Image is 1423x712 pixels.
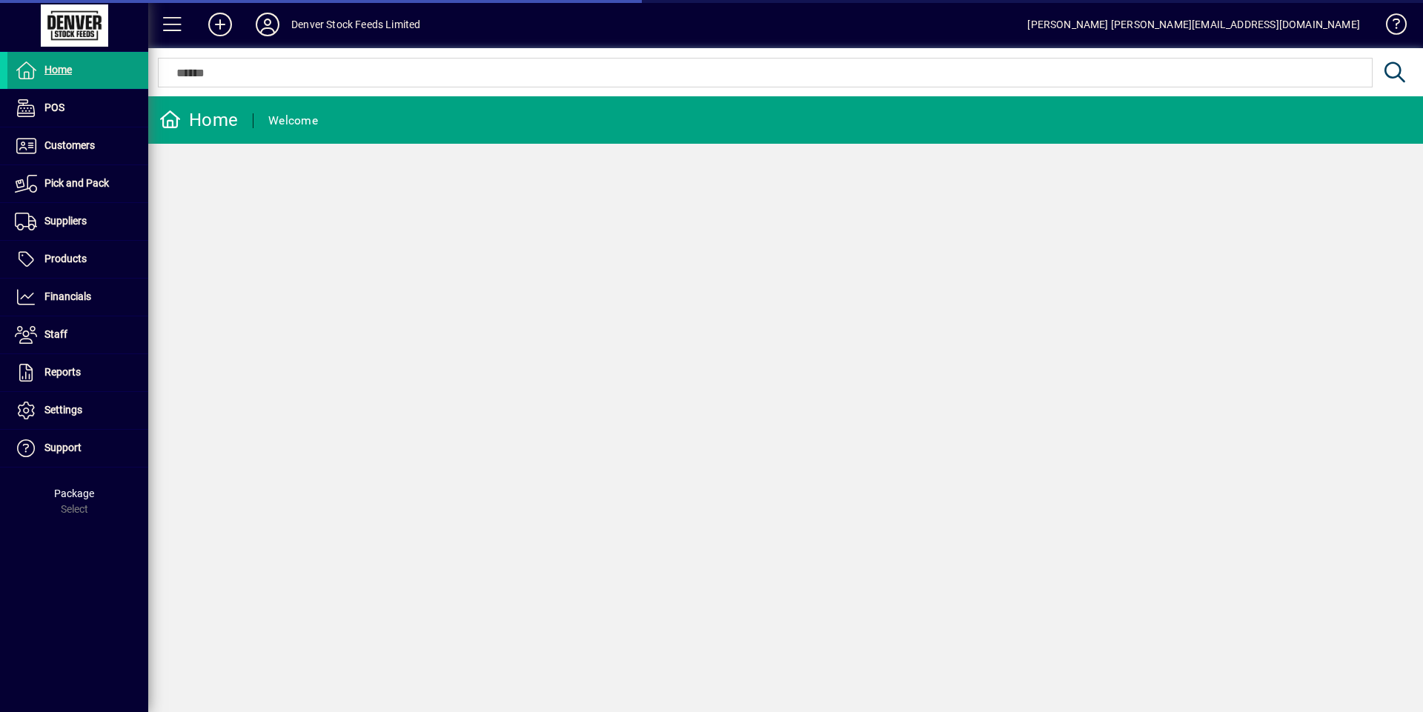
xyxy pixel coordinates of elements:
[44,404,82,416] span: Settings
[44,253,87,264] span: Products
[196,11,244,38] button: Add
[7,354,148,391] a: Reports
[7,90,148,127] a: POS
[7,279,148,316] a: Financials
[7,430,148,467] a: Support
[44,102,64,113] span: POS
[44,177,109,189] span: Pick and Pack
[159,108,238,132] div: Home
[54,488,94,499] span: Package
[1375,3,1404,51] a: Knowledge Base
[7,392,148,429] a: Settings
[7,165,148,202] a: Pick and Pack
[7,127,148,164] a: Customers
[268,109,318,133] div: Welcome
[44,64,72,76] span: Home
[44,139,95,151] span: Customers
[244,11,291,38] button: Profile
[44,215,87,227] span: Suppliers
[291,13,421,36] div: Denver Stock Feeds Limited
[7,241,148,278] a: Products
[44,290,91,302] span: Financials
[7,203,148,240] a: Suppliers
[44,366,81,378] span: Reports
[7,316,148,353] a: Staff
[44,328,67,340] span: Staff
[44,442,82,453] span: Support
[1027,13,1360,36] div: [PERSON_NAME] [PERSON_NAME][EMAIL_ADDRESS][DOMAIN_NAME]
